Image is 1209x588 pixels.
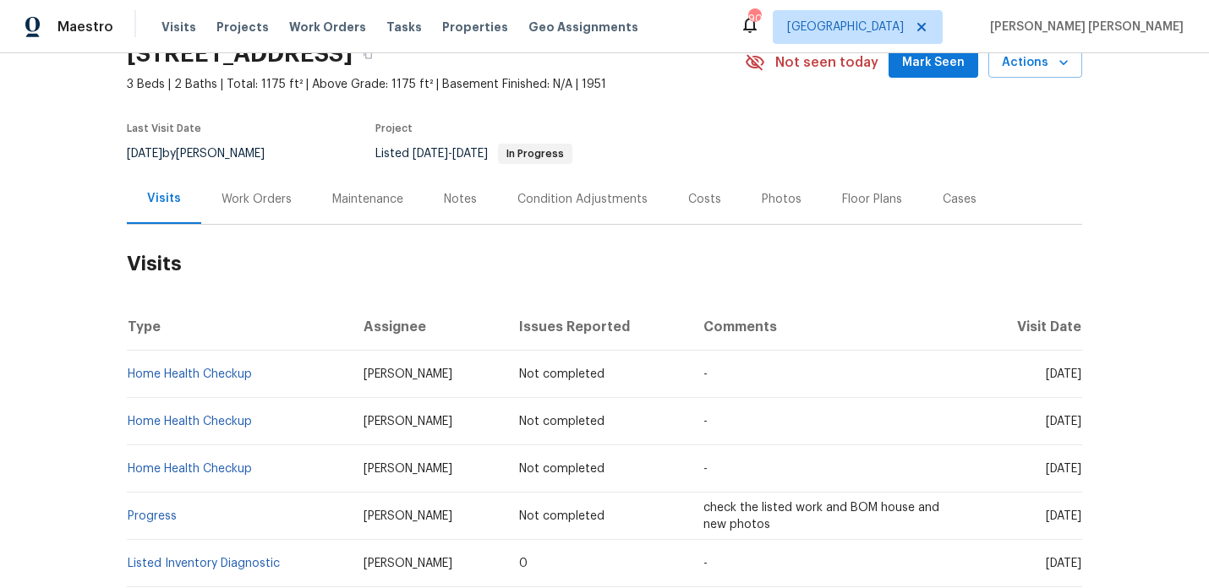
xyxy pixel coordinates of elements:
[1002,52,1069,73] span: Actions
[127,225,1082,303] h2: Visits
[519,558,528,569] span: 0
[128,510,177,522] a: Progress
[127,123,201,133] span: Last Visit Date
[364,558,452,569] span: [PERSON_NAME]
[216,19,269,35] span: Projects
[364,463,452,475] span: [PERSON_NAME]
[1046,463,1081,475] span: [DATE]
[983,19,1184,35] span: [PERSON_NAME] [PERSON_NAME]
[517,191,648,208] div: Condition Adjustments
[452,148,488,160] span: [DATE]
[1046,510,1081,522] span: [DATE]
[161,19,196,35] span: Visits
[413,148,448,160] span: [DATE]
[289,19,366,35] span: Work Orders
[889,47,978,79] button: Mark Seen
[127,76,745,93] span: 3 Beds | 2 Baths | Total: 1175 ft² | Above Grade: 1175 ft² | Basement Finished: N/A | 1951
[500,149,571,159] span: In Progress
[127,46,353,63] h2: [STREET_ADDRESS]
[413,148,488,160] span: -
[775,54,878,71] span: Not seen today
[364,368,452,380] span: [PERSON_NAME]
[127,144,285,164] div: by [PERSON_NAME]
[519,416,604,427] span: Not completed
[375,123,413,133] span: Project
[128,558,280,569] a: Listed Inventory Diagnostic
[703,558,708,569] span: -
[787,19,904,35] span: [GEOGRAPHIC_DATA]
[350,303,506,351] th: Assignee
[902,52,965,73] span: Mark Seen
[222,191,292,208] div: Work Orders
[128,416,252,427] a: Home Health Checkup
[1046,368,1081,380] span: [DATE]
[690,303,976,351] th: Comments
[703,463,708,475] span: -
[748,10,760,27] div: 90
[762,191,801,208] div: Photos
[528,19,638,35] span: Geo Assignments
[506,303,691,351] th: Issues Reported
[128,463,252,475] a: Home Health Checkup
[442,19,508,35] span: Properties
[444,191,477,208] div: Notes
[519,463,604,475] span: Not completed
[128,368,252,380] a: Home Health Checkup
[127,148,162,160] span: [DATE]
[703,416,708,427] span: -
[147,190,181,207] div: Visits
[1046,558,1081,569] span: [DATE]
[519,368,604,380] span: Not completed
[386,21,422,33] span: Tasks
[364,416,452,427] span: [PERSON_NAME]
[703,368,708,380] span: -
[688,191,721,208] div: Costs
[943,191,976,208] div: Cases
[127,303,350,351] th: Type
[988,47,1082,79] button: Actions
[703,502,939,531] span: check the listed work and BOM house and new photos
[57,19,113,35] span: Maestro
[332,191,403,208] div: Maintenance
[375,148,572,160] span: Listed
[976,303,1082,351] th: Visit Date
[353,39,383,69] button: Copy Address
[519,510,604,522] span: Not completed
[364,510,452,522] span: [PERSON_NAME]
[1046,416,1081,427] span: [DATE]
[842,191,902,208] div: Floor Plans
